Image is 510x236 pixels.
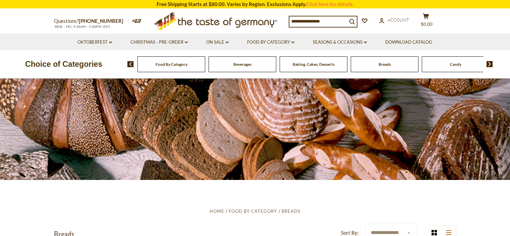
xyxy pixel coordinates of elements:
a: Breads [379,62,391,67]
a: Beverages [233,62,251,67]
a: Food By Category [156,62,187,67]
a: Home [210,208,224,214]
span: MON - FRI, 9:00AM - 5:00PM (EST) [54,25,111,29]
span: Account [388,17,409,22]
a: Food By Category [247,39,294,46]
a: Account [379,16,409,24]
a: On Sale [206,39,229,46]
a: [PHONE_NUMBER] [79,18,123,24]
a: Food By Category [229,208,277,214]
a: Download Catalog [385,39,432,46]
button: $0.00 [416,13,436,30]
a: Candy [450,62,461,67]
span: $0.00 [421,21,433,27]
p: Questions? [54,17,128,26]
a: Oktoberfest [77,39,112,46]
img: next arrow [487,61,493,67]
a: Christmas - PRE-ORDER [130,39,188,46]
img: previous arrow [127,61,134,67]
a: Baking, Cakes, Desserts [293,62,335,67]
a: Click here for details. [306,1,354,7]
a: Seasons & Occasions [313,39,367,46]
a: Breads [282,208,300,214]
